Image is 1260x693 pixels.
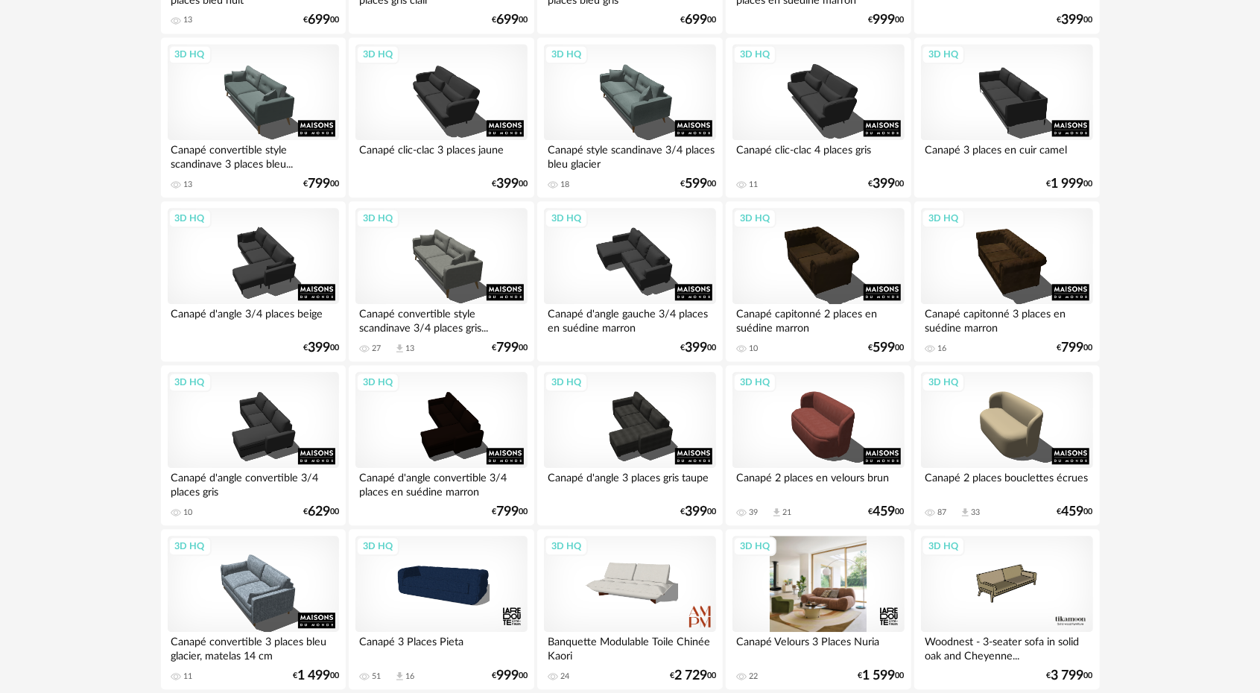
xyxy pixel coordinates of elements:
[873,15,896,25] span: 999
[685,343,707,353] span: 399
[914,201,1099,362] a: 3D HQ Canapé capitonné 3 places en suédine marron 16 €79900
[544,468,715,498] div: Canapé d'angle 3 places gris taupe
[492,507,528,517] div: € 00
[492,179,528,189] div: € 00
[914,365,1099,526] a: 3D HQ Canapé 2 places bouclettes écrues 87 Download icon 33 €45900
[726,365,911,526] a: 3D HQ Canapé 2 places en velours brun 39 Download icon 21 €45900
[680,507,716,517] div: € 00
[960,507,971,518] span: Download icon
[184,671,193,682] div: 11
[685,507,707,517] span: 399
[545,45,588,64] div: 3D HQ
[355,632,527,662] div: Canapé 3 Places Pieta
[355,304,527,334] div: Canapé convertible style scandinave 3/4 places gris...
[1057,343,1093,353] div: € 00
[308,179,330,189] span: 799
[726,529,911,690] a: 3D HQ Canapé Velours 3 Places Nuria 22 €1 59900
[496,671,519,681] span: 999
[914,37,1099,198] a: 3D HQ Canapé 3 places en cuir camel €1 99900
[685,179,707,189] span: 599
[733,373,776,392] div: 3D HQ
[355,468,527,498] div: Canapé d'angle convertible 3/4 places en suédine marron
[161,529,346,690] a: 3D HQ Canapé convertible 3 places bleu glacier, matelas 14 cm 11 €1 49900
[168,373,212,392] div: 3D HQ
[394,343,405,354] span: Download icon
[372,344,381,354] div: 27
[168,140,339,170] div: Canapé convertible style scandinave 3 places bleu...
[732,468,904,498] div: Canapé 2 places en velours brun
[308,343,330,353] span: 399
[161,201,346,362] a: 3D HQ Canapé d'angle 3/4 places beige €39900
[545,537,588,556] div: 3D HQ
[685,15,707,25] span: 699
[749,671,758,682] div: 22
[869,343,905,353] div: € 00
[1051,179,1084,189] span: 1 999
[922,209,965,228] div: 3D HQ
[544,140,715,170] div: Canapé style scandinave 3/4 places bleu glacier
[184,507,193,518] div: 10
[544,304,715,334] div: Canapé d'angle gauche 3/4 places en suédine marron
[492,343,528,353] div: € 00
[303,15,339,25] div: € 00
[726,37,911,198] a: 3D HQ Canapé clic-clac 4 places gris 11 €39900
[733,45,776,64] div: 3D HQ
[863,671,896,681] span: 1 599
[496,15,519,25] span: 699
[394,671,405,682] span: Download icon
[1047,179,1093,189] div: € 00
[168,209,212,228] div: 3D HQ
[161,365,346,526] a: 3D HQ Canapé d'angle convertible 3/4 places gris 10 €62900
[670,671,716,681] div: € 00
[921,140,1092,170] div: Canapé 3 places en cuir camel
[537,365,722,526] a: 3D HQ Canapé d'angle 3 places gris taupe €39900
[869,507,905,517] div: € 00
[349,365,534,526] a: 3D HQ Canapé d'angle convertible 3/4 places en suédine marron €79900
[560,180,569,190] div: 18
[308,15,330,25] span: 699
[937,507,946,518] div: 87
[544,632,715,662] div: Banquette Modulable Toile Chinée Kaori
[873,179,896,189] span: 399
[869,15,905,25] div: € 00
[405,344,414,354] div: 13
[1057,15,1093,25] div: € 00
[1062,15,1084,25] span: 399
[732,304,904,334] div: Canapé capitonné 2 places en suédine marron
[873,343,896,353] span: 599
[937,344,946,354] div: 16
[749,344,758,354] div: 10
[168,304,339,334] div: Canapé d'angle 3/4 places beige
[168,45,212,64] div: 3D HQ
[732,632,904,662] div: Canapé Velours 3 Places Nuria
[869,179,905,189] div: € 00
[858,671,905,681] div: € 00
[492,671,528,681] div: € 00
[537,37,722,198] a: 3D HQ Canapé style scandinave 3/4 places bleu glacier 18 €59900
[1051,671,1084,681] span: 3 799
[496,343,519,353] span: 799
[545,373,588,392] div: 3D HQ
[297,671,330,681] span: 1 499
[921,632,1092,662] div: Woodnest - 3-seater sofa in solid oak and Cheyenne...
[168,537,212,556] div: 3D HQ
[303,343,339,353] div: € 00
[771,507,782,518] span: Download icon
[355,140,527,170] div: Canapé clic-clac 3 places jaune
[1062,507,1084,517] span: 459
[873,507,896,517] span: 459
[293,671,339,681] div: € 00
[921,304,1092,334] div: Canapé capitonné 3 places en suédine marron
[405,671,414,682] div: 16
[749,507,758,518] div: 39
[680,179,716,189] div: € 00
[782,507,791,518] div: 21
[303,507,339,517] div: € 00
[356,373,399,392] div: 3D HQ
[308,507,330,517] span: 629
[922,45,965,64] div: 3D HQ
[537,201,722,362] a: 3D HQ Canapé d'angle gauche 3/4 places en suédine marron €39900
[680,343,716,353] div: € 00
[349,529,534,690] a: 3D HQ Canapé 3 Places Pieta 51 Download icon 16 €99900
[914,529,1099,690] a: 3D HQ Woodnest - 3-seater sofa in solid oak and Cheyenne... €3 79900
